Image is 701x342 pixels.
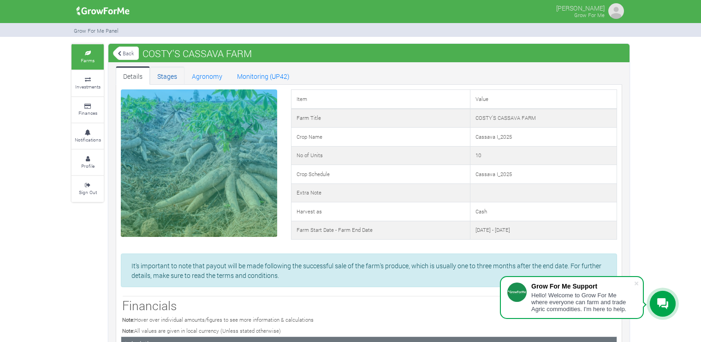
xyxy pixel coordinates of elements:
span: COSTY'S CASSAVA FARM [140,44,254,63]
small: Grow For Me [574,12,605,18]
a: Stages [150,66,184,85]
small: Notifications [75,136,101,143]
td: Farm Title [291,109,470,128]
a: Farms [71,44,104,70]
h3: Financials [122,298,616,313]
p: It's important to note that payout will be made following the successful sale of the farm's produ... [131,261,606,280]
a: Notifications [71,124,104,149]
a: Investments [71,71,104,96]
td: Farm Start Date - Farm End Date [291,221,470,240]
td: Cassava I_2025 [470,128,617,147]
td: Crop Name [291,128,470,147]
a: Back [113,46,139,61]
td: Extra Note [291,183,470,202]
td: Item [291,90,470,109]
img: growforme image [73,2,133,20]
div: Grow For Me Support [531,283,634,290]
a: Details [116,66,150,85]
a: Monitoring (UP42) [230,66,297,85]
td: Cash [470,202,617,221]
td: [DATE] - [DATE] [470,221,617,240]
td: Crop Schedule [291,165,470,184]
small: Profile [81,163,95,169]
b: Note: [122,327,134,334]
small: Hover over individual amounts/figures to see more information & calculations [122,316,314,323]
td: No of Units [291,146,470,165]
small: Sign Out [79,189,97,195]
small: Farms [81,57,95,64]
a: Finances [71,97,104,123]
img: growforme image [607,2,625,20]
td: Harvest as [291,202,470,221]
small: All values are given in local currency (Unless stated otherwise) [122,327,281,334]
td: 10 [470,146,617,165]
td: Cassava I_2025 [470,165,617,184]
div: Hello! Welcome to Grow For Me where everyone can farm and trade Agric commodities. I'm here to help. [531,292,634,313]
a: Agronomy [184,66,230,85]
p: [PERSON_NAME] [556,2,605,13]
a: Sign Out [71,176,104,201]
a: Profile [71,150,104,175]
small: Grow For Me Panel [74,27,119,34]
small: Investments [75,83,101,90]
small: Finances [78,110,97,116]
td: Value [470,90,617,109]
td: COSTY'S CASSAVA FARM [470,109,617,128]
b: Note: [122,316,134,323]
